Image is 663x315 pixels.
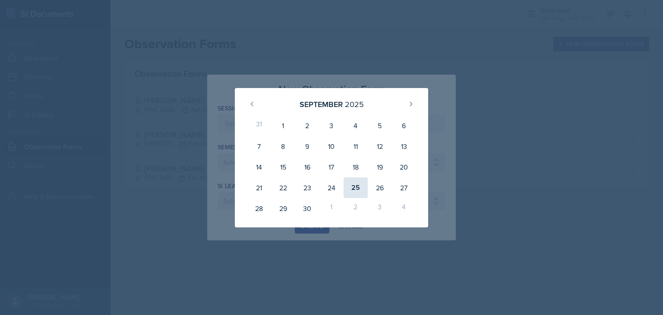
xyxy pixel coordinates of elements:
div: 2 [344,198,368,219]
div: 8 [271,136,295,157]
div: 6 [392,115,416,136]
div: 12 [368,136,392,157]
div: 18 [344,157,368,177]
div: 10 [319,136,344,157]
div: 1 [319,198,344,219]
div: 21 [247,177,271,198]
div: 15 [271,157,295,177]
div: 31 [247,115,271,136]
div: 20 [392,157,416,177]
div: 4 [392,198,416,219]
div: 5 [368,115,392,136]
div: 3 [319,115,344,136]
div: 7 [247,136,271,157]
div: 26 [368,177,392,198]
div: 14 [247,157,271,177]
div: 4 [344,115,368,136]
div: 22 [271,177,295,198]
div: 30 [295,198,319,219]
div: September [300,98,343,110]
div: 1 [271,115,295,136]
div: 3 [368,198,392,219]
div: 11 [344,136,368,157]
div: 29 [271,198,295,219]
div: 28 [247,198,271,219]
div: 9 [295,136,319,157]
div: 27 [392,177,416,198]
div: 23 [295,177,319,198]
div: 25 [344,177,368,198]
div: 2 [295,115,319,136]
div: 19 [368,157,392,177]
div: 13 [392,136,416,157]
div: 2025 [345,98,364,110]
div: 24 [319,177,344,198]
div: 17 [319,157,344,177]
div: 16 [295,157,319,177]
